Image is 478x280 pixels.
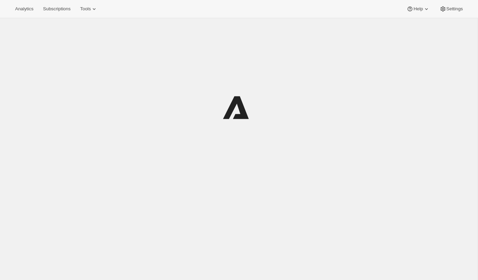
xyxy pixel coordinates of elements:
button: Analytics [11,4,37,14]
span: Settings [446,6,463,12]
span: Subscriptions [43,6,70,12]
button: Subscriptions [39,4,75,14]
button: Settings [435,4,467,14]
span: Help [413,6,423,12]
span: Analytics [15,6,33,12]
span: Tools [80,6,91,12]
button: Tools [76,4,102,14]
button: Help [402,4,434,14]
